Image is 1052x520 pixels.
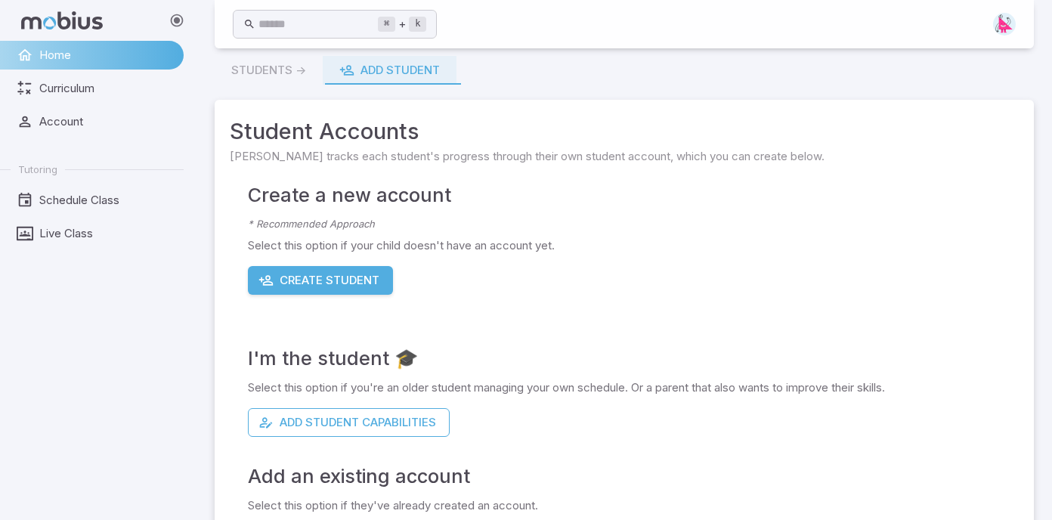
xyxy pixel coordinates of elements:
div: Add Student [339,62,440,79]
span: Student Accounts [230,115,1019,148]
p: Select this option if they've already created an account. [248,497,1019,514]
h4: I'm the student 🎓 [248,343,1019,373]
img: right-triangle.svg [993,13,1016,36]
kbd: ⌘ [378,17,395,32]
span: [PERSON_NAME] tracks each student's progress through their own student account, which you can cre... [230,148,1019,165]
button: Add Student Capabilities [248,408,450,437]
p: Select this option if your child doesn't have an account yet. [248,237,1019,254]
h4: Add an existing account [248,461,1019,491]
kbd: k [409,17,426,32]
div: + [378,15,426,33]
span: Curriculum [39,80,173,97]
span: Live Class [39,225,173,242]
p: * Recommended Approach [248,216,1019,231]
span: Account [39,113,173,130]
button: Create Student [248,266,393,295]
span: Home [39,47,173,63]
h4: Create a new account [248,180,1019,210]
p: Select this option if you're an older student managing your own schedule. Or a parent that also w... [248,379,1019,396]
span: Tutoring [18,162,57,176]
span: Schedule Class [39,192,173,209]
